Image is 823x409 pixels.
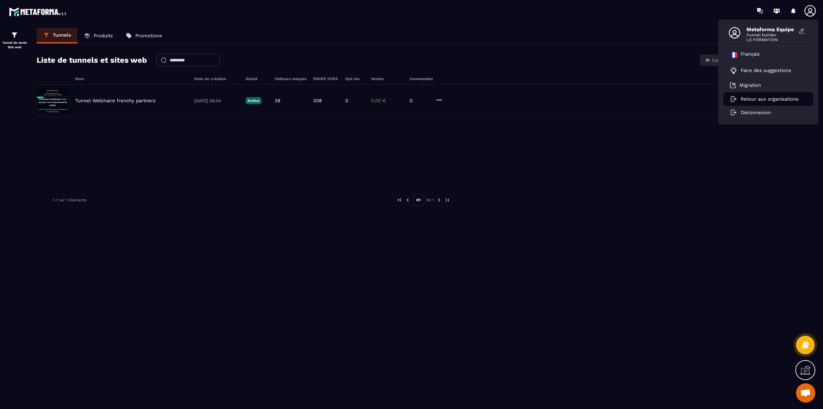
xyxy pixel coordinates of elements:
img: image [37,88,69,114]
h6: Visiteurs uniques [275,77,307,81]
p: Français [741,51,760,59]
p: de 1 [426,197,434,203]
p: Promotions [135,33,162,39]
h6: Nom [75,77,188,81]
p: Faire des suggestions [741,68,791,73]
img: prev [397,197,402,203]
h6: Date de création [194,77,239,81]
span: Carte [712,58,724,63]
img: logo [9,6,67,17]
img: prev [405,197,411,203]
p: 208 [313,98,322,104]
a: formationformationTunnel de vente Site web [2,26,27,54]
h6: Commandes [410,77,433,81]
a: Retour aux organisations [730,96,799,102]
h6: Statut [246,77,268,81]
h6: Opt-ins [345,77,365,81]
p: Migration [739,82,761,88]
p: Tunnel de vente Site web [2,41,27,50]
a: Migration [730,82,761,88]
p: Tunnels [53,32,71,38]
p: [DATE] 09:04 [194,98,239,103]
span: Metaforma Equipe [746,26,795,32]
p: 01 [413,194,424,206]
p: 38 [275,98,280,104]
a: Produits [77,28,119,43]
img: next [436,197,442,203]
span: LS FORMATION [746,37,795,42]
p: 0 [345,98,348,104]
p: Tunnel Webinaire frenchy partners [75,98,156,104]
p: Produits [94,33,113,39]
h6: PAGES VUES [313,77,339,81]
a: Promotions [119,28,168,43]
h2: Liste de tunnels et sites web [37,54,147,67]
a: Faire des suggestions [730,67,799,74]
button: Carte [701,56,728,65]
p: 0,00 € [371,98,403,104]
img: formation [11,31,18,39]
span: Funnel builder [746,32,795,37]
a: Mở cuộc trò chuyện [796,383,815,403]
a: Tunnels [37,28,77,43]
p: Retour aux organisations [741,96,799,102]
p: 1-1 sur 1 éléments [53,198,86,202]
h6: Ventes [371,77,403,81]
p: Déconnexion [741,110,771,115]
img: next [444,197,450,203]
p: 0 [410,98,429,104]
p: Active [246,97,261,104]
